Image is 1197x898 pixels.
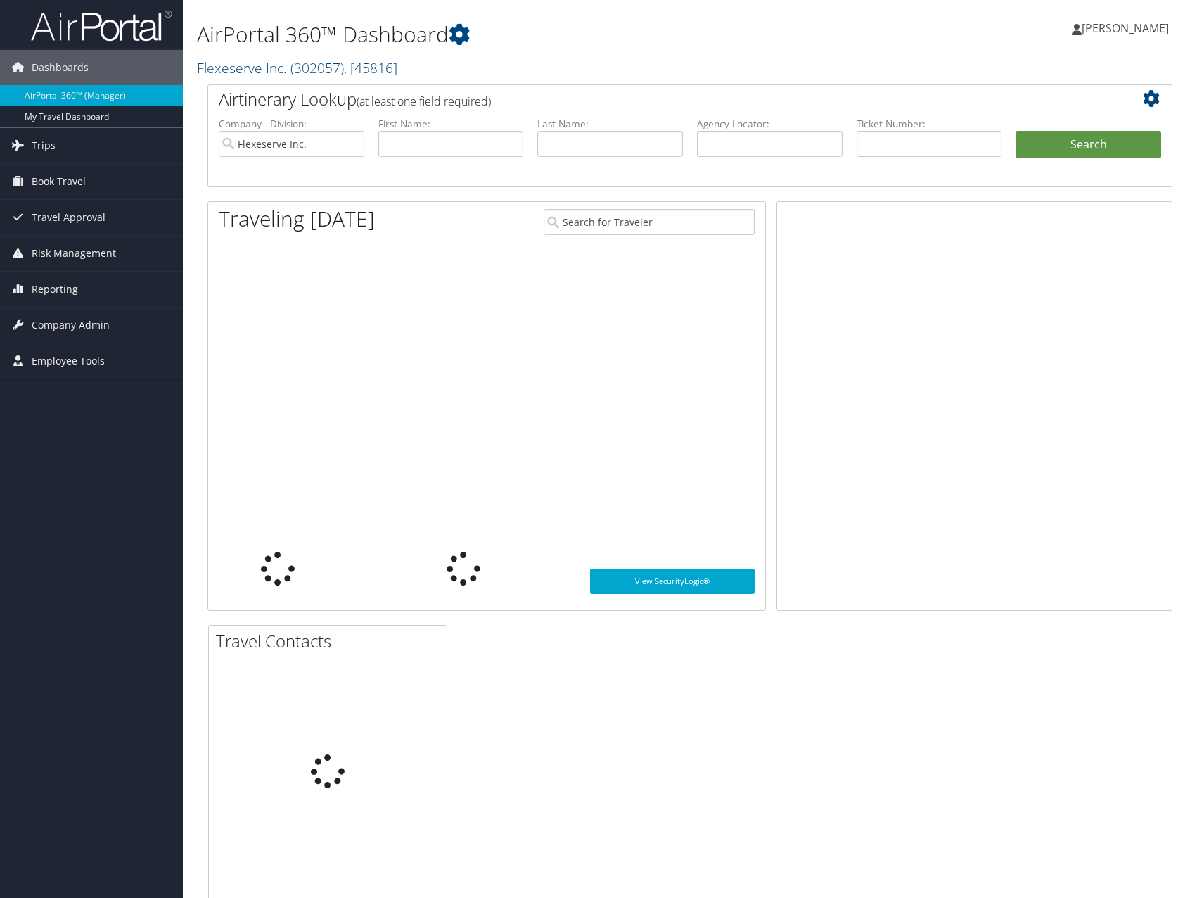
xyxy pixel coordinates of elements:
span: Reporting [32,272,78,307]
img: airportal-logo.png [31,9,172,42]
label: Agency Locator: [697,117,843,131]
span: Dashboards [32,50,89,85]
label: Last Name: [537,117,683,131]
span: , [ 45816 ] [344,58,397,77]
h1: Traveling [DATE] [219,204,375,234]
a: View SecurityLogic® [590,569,755,594]
span: ( 302057 ) [290,58,344,77]
span: Risk Management [32,236,116,271]
label: Ticket Number: [857,117,1002,131]
span: [PERSON_NAME] [1082,20,1169,36]
input: Search for Traveler [544,209,755,235]
span: Book Travel [32,164,86,199]
label: Company - Division: [219,117,364,131]
button: Search [1016,131,1161,159]
span: Employee Tools [32,343,105,379]
h1: AirPortal 360™ Dashboard [197,20,854,49]
span: (at least one field required) [357,94,491,109]
h2: Airtinerary Lookup [219,87,1081,111]
span: Company Admin [32,308,110,343]
a: Flexeserve Inc. [197,58,397,77]
label: First Name: [378,117,524,131]
span: Travel Approval [32,200,105,235]
span: Trips [32,128,56,163]
a: [PERSON_NAME] [1072,7,1183,49]
h2: Travel Contacts [216,629,447,653]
